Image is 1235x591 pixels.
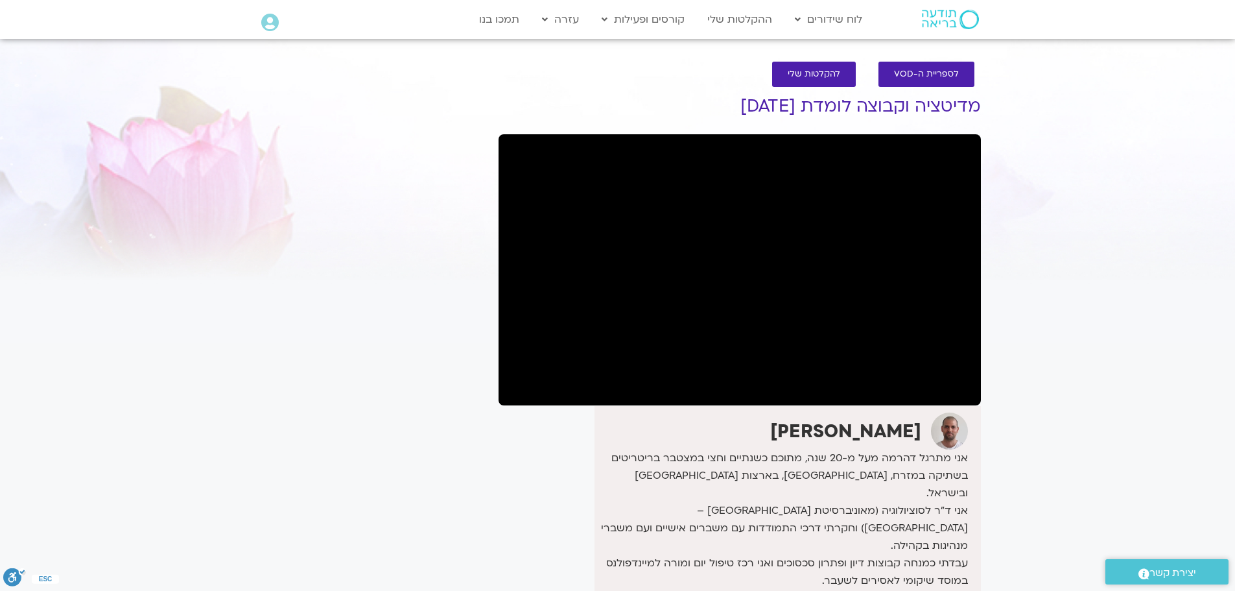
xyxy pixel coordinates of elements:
[499,134,981,405] iframe: Meditation and study group with Dekel Kanti - 19.9.25
[772,62,856,87] a: להקלטות שלי
[922,10,979,29] img: תודעה בריאה
[1105,559,1229,585] a: יצירת קשר
[931,413,968,450] img: דקל קנטי
[595,7,691,32] a: קורסים ופעילות
[878,62,974,87] a: לספריית ה-VOD
[535,7,585,32] a: עזרה
[894,69,959,79] span: לספריית ה-VOD
[701,7,779,32] a: ההקלטות שלי
[499,97,981,116] h1: מדיטציה וקבוצה לומדת [DATE]
[788,7,869,32] a: לוח שידורים
[770,419,921,444] strong: [PERSON_NAME]
[1149,564,1196,582] span: יצירת קשר
[473,7,526,32] a: תמכו בנו
[788,69,840,79] span: להקלטות שלי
